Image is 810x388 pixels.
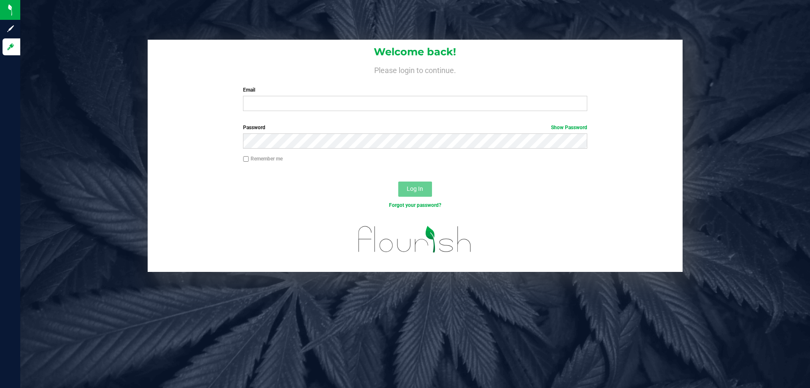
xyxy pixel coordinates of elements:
[243,155,283,163] label: Remember me
[243,86,587,94] label: Email
[6,43,15,51] inline-svg: Log in
[243,156,249,162] input: Remember me
[551,125,587,130] a: Show Password
[148,46,683,57] h1: Welcome back!
[148,64,683,74] h4: Please login to continue.
[6,24,15,33] inline-svg: Sign up
[243,125,265,130] span: Password
[407,185,423,192] span: Log In
[398,182,432,197] button: Log In
[389,202,441,208] a: Forgot your password?
[348,218,482,261] img: flourish_logo.svg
